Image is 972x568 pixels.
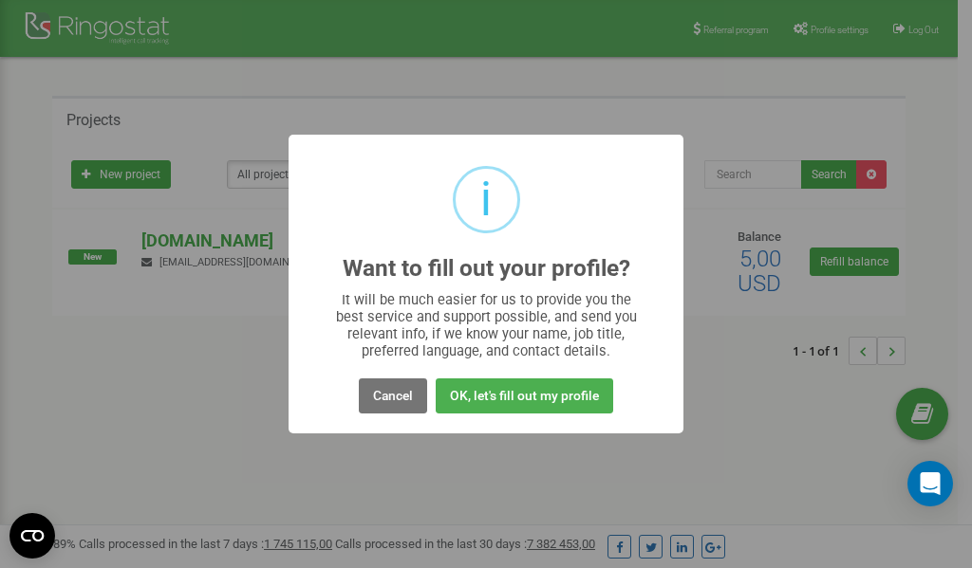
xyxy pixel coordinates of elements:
div: It will be much easier for us to provide you the best service and support possible, and send you ... [327,291,646,359]
div: i [480,169,492,230]
div: Open Intercom Messenger [907,461,953,506]
button: Cancel [359,378,427,413]
h2: Want to fill out your profile? [343,256,630,282]
button: OK, let's fill out my profile [436,378,613,413]
button: Open CMP widget [9,513,55,559]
